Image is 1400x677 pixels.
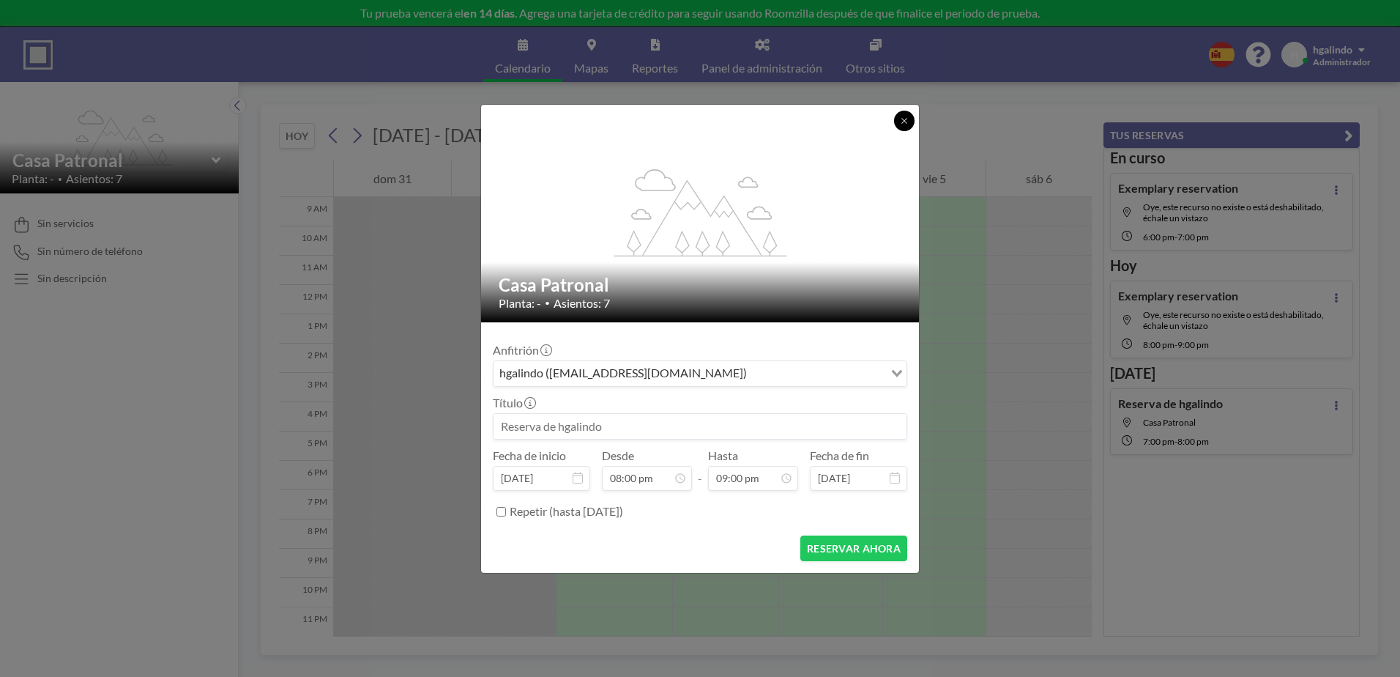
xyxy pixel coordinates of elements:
[496,364,750,383] span: hgalindo ([EMAIL_ADDRESS][DOMAIN_NAME])
[800,536,907,561] button: RESERVAR AHORA
[751,364,882,383] input: Search for option
[493,396,535,410] label: Título
[545,297,550,308] span: •
[810,448,869,463] label: Fecha de fin
[602,448,634,463] label: Desde
[493,448,566,463] label: Fecha de inicio
[510,504,623,519] label: Repetir (hasta [DATE])
[698,454,702,486] span: -
[554,296,610,311] span: Asientos: 7
[494,361,906,386] div: Search for option
[499,296,541,311] span: Planta: -
[493,343,551,358] label: Anfitrión
[614,168,787,256] g: flex-grow: 1.2;
[499,274,903,296] h2: Casa Patronal
[494,414,906,439] input: Reserva de hgalindo
[708,448,738,463] label: Hasta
